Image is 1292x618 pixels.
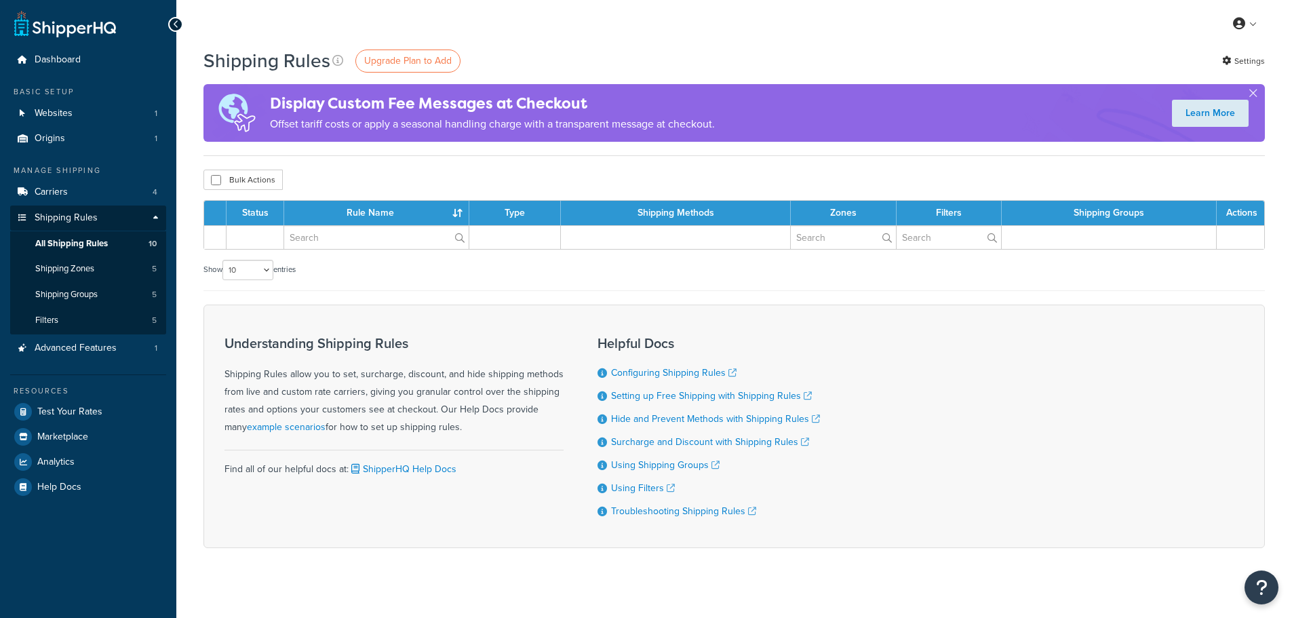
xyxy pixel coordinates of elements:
[791,226,896,249] input: Search
[222,260,273,280] select: Showentries
[155,343,157,354] span: 1
[35,343,117,354] span: Advanced Features
[284,226,469,249] input: Search
[37,406,102,418] span: Test Your Rates
[1002,201,1217,225] th: Shipping Groups
[35,212,98,224] span: Shipping Rules
[152,315,157,326] span: 5
[10,400,166,424] a: Test Your Rates
[10,282,166,307] li: Shipping Groups
[224,450,564,478] div: Find all of our helpful docs at:
[10,101,166,126] li: Websites
[227,201,284,225] th: Status
[155,108,157,119] span: 1
[37,482,81,493] span: Help Docs
[203,47,330,74] h1: Shipping Rules
[35,108,73,119] span: Websites
[152,263,157,275] span: 5
[152,289,157,301] span: 5
[35,263,94,275] span: Shipping Zones
[35,315,58,326] span: Filters
[203,260,296,280] label: Show entries
[10,165,166,176] div: Manage Shipping
[149,238,157,250] span: 10
[10,336,166,361] li: Advanced Features
[247,420,326,434] a: example scenarios
[10,475,166,499] a: Help Docs
[10,336,166,361] a: Advanced Features 1
[349,462,456,476] a: ShipperHQ Help Docs
[155,133,157,144] span: 1
[10,425,166,449] a: Marketplace
[10,385,166,397] div: Resources
[897,226,1001,249] input: Search
[10,180,166,205] a: Carriers 4
[35,187,68,198] span: Carriers
[10,308,166,333] li: Filters
[10,308,166,333] a: Filters 5
[224,336,564,436] div: Shipping Rules allow you to set, surcharge, discount, and hide shipping methods from live and cus...
[469,201,561,225] th: Type
[35,238,108,250] span: All Shipping Rules
[10,101,166,126] a: Websites 1
[10,126,166,151] li: Origins
[10,256,166,282] li: Shipping Zones
[270,115,715,134] p: Offset tariff costs or apply a seasonal handling charge with a transparent message at checkout.
[203,170,283,190] button: Bulk Actions
[10,206,166,231] a: Shipping Rules
[14,10,116,37] a: ShipperHQ Home
[791,201,897,225] th: Zones
[10,450,166,474] a: Analytics
[10,86,166,98] div: Basic Setup
[611,435,809,449] a: Surcharge and Discount with Shipping Rules
[270,92,715,115] h4: Display Custom Fee Messages at Checkout
[35,289,98,301] span: Shipping Groups
[37,457,75,468] span: Analytics
[10,231,166,256] a: All Shipping Rules 10
[224,336,564,351] h3: Understanding Shipping Rules
[10,231,166,256] li: All Shipping Rules
[35,133,65,144] span: Origins
[611,412,820,426] a: Hide and Prevent Methods with Shipping Rules
[1217,201,1264,225] th: Actions
[1172,100,1249,127] a: Learn More
[611,389,812,403] a: Setting up Free Shipping with Shipping Rules
[10,47,166,73] a: Dashboard
[1245,571,1278,604] button: Open Resource Center
[1222,52,1265,71] a: Settings
[37,431,88,443] span: Marketplace
[153,187,157,198] span: 4
[611,481,675,495] a: Using Filters
[10,126,166,151] a: Origins 1
[10,282,166,307] a: Shipping Groups 5
[284,201,469,225] th: Rule Name
[611,458,720,472] a: Using Shipping Groups
[35,54,81,66] span: Dashboard
[611,504,756,518] a: Troubleshooting Shipping Rules
[364,54,452,68] span: Upgrade Plan to Add
[897,201,1002,225] th: Filters
[355,50,461,73] a: Upgrade Plan to Add
[598,336,820,351] h3: Helpful Docs
[611,366,737,380] a: Configuring Shipping Rules
[203,84,270,142] img: duties-banner-06bc72dcb5fe05cb3f9472aba00be2ae8eb53ab6f0d8bb03d382ba314ac3c341.png
[10,256,166,282] a: Shipping Zones 5
[10,206,166,334] li: Shipping Rules
[10,180,166,205] li: Carriers
[561,201,791,225] th: Shipping Methods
